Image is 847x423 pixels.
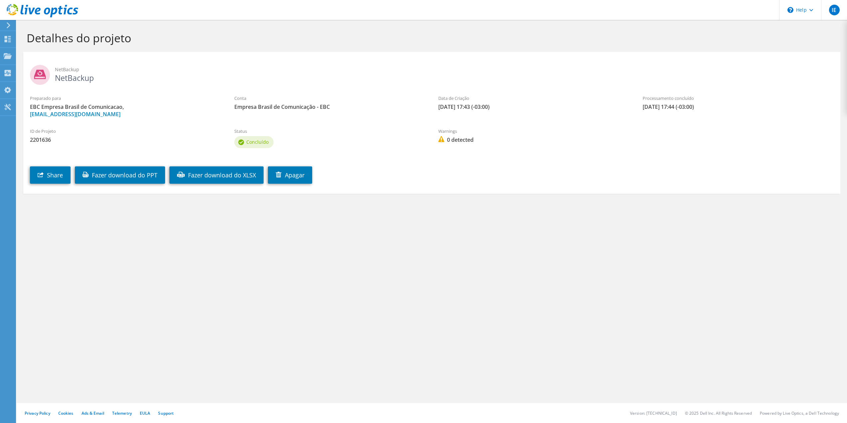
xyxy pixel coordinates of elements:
[27,31,834,45] h1: Detalhes do projeto
[438,136,629,143] span: 0 detected
[30,110,120,118] a: [EMAIL_ADDRESS][DOMAIN_NAME]
[234,95,425,102] label: Conta
[685,410,752,416] li: © 2025 Dell Inc. All Rights Reserved
[30,103,221,118] span: EBC Empresa Brasil de Comunicacao,
[438,95,629,102] label: Data de Criação
[169,166,264,184] a: Fazer download do XLSX
[82,410,104,416] a: Ads & Email
[30,95,221,102] label: Preparado para
[643,103,834,110] span: [DATE] 17:44 (-03:00)
[75,166,165,184] a: Fazer download do PPT
[234,103,425,110] span: Empresa Brasil de Comunicação - EBC
[140,410,150,416] a: EULA
[25,410,50,416] a: Privacy Policy
[30,166,71,184] a: Share
[760,410,839,416] li: Powered by Live Optics, a Dell Technology
[58,410,74,416] a: Cookies
[268,166,312,184] a: Apagar
[112,410,132,416] a: Telemetry
[787,7,793,13] svg: \n
[829,5,840,15] span: IE
[30,128,221,134] label: ID de Projeto
[158,410,174,416] a: Support
[30,65,834,82] h2: NetBackup
[246,139,269,145] span: Concluído
[438,103,629,110] span: [DATE] 17:43 (-03:00)
[30,136,221,143] span: 2201636
[643,95,834,102] label: Processamento concluído
[438,128,629,134] label: Warnings
[630,410,677,416] li: Version: [TECHNICAL_ID]
[55,66,834,73] span: NetBackup
[234,128,425,134] label: Status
